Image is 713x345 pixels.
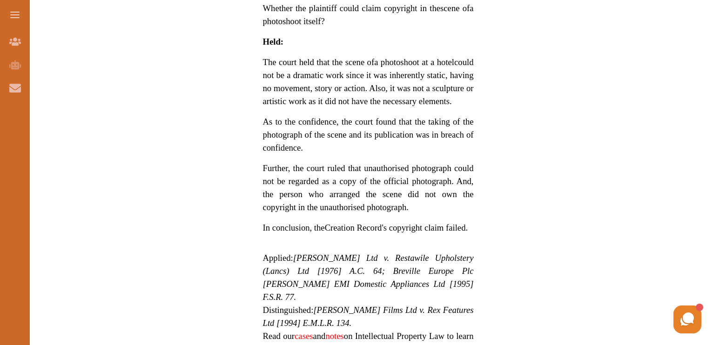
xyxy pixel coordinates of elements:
a: notes [325,331,343,341]
span: Applied: [263,253,474,302]
a: cases [295,331,313,341]
span: Distinguished: [263,305,474,328]
span: Whether the plaintiff could claim copyright in the [263,3,441,13]
span: Further, the court ruled that unauthorised photograph could not be regarded as a copy of the offi... [263,163,474,212]
span: a photoshoot itself? [263,3,474,26]
span: scene of [440,3,470,13]
span: Creation Record's copyright claim failed. [325,223,468,232]
em: [PERSON_NAME] Ltd v. Restawile Upholstery (Lancs) Ltd [1976] A.C. 64; Breville Europe Plc [PERSON... [263,253,474,302]
strong: Held: [263,37,284,46]
span: The court held that the scene of [263,57,375,67]
span: In conclusion, the [263,223,325,232]
span: a photoshoot at a hotel [374,57,454,67]
span: could not be a dramatic work since it was inherently static, having no movement, story or action.... [263,57,474,106]
iframe: To enrich screen reader interactions, please activate Accessibility in Grammarly extension settings [490,303,704,336]
iframe: Reviews Badge Ribbon Widget [500,11,677,33]
span: As to the confidence, the court found that the taking of the photograph of the scene and its publ... [263,117,474,153]
em: [PERSON_NAME] Films Ltd v. Rex Features Ltd [1994] E.M.L.R. 134. [263,305,474,328]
